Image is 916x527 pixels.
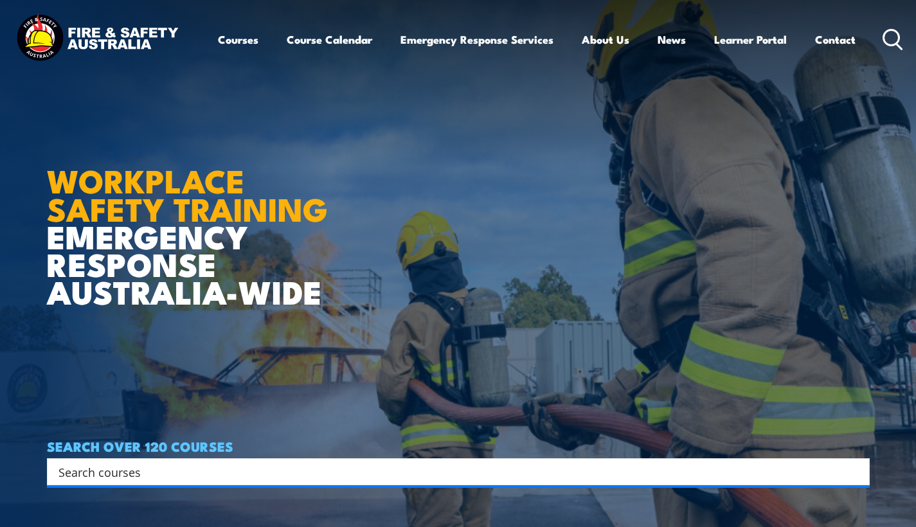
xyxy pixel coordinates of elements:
h4: SEARCH OVER 120 COURSES [47,439,870,453]
a: News [658,22,686,57]
a: Emergency Response Services [400,22,553,57]
a: About Us [582,22,629,57]
a: Learner Portal [714,22,787,57]
input: Search input [58,462,841,481]
a: Course Calendar [287,22,372,57]
button: Search magnifier button [847,463,865,481]
strong: WORKPLACE SAFETY TRAINING [47,155,328,232]
a: Courses [218,22,258,57]
a: Contact [815,22,856,57]
form: Search form [61,463,844,481]
h1: EMERGENCY RESPONSE AUSTRALIA-WIDE [47,134,361,305]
